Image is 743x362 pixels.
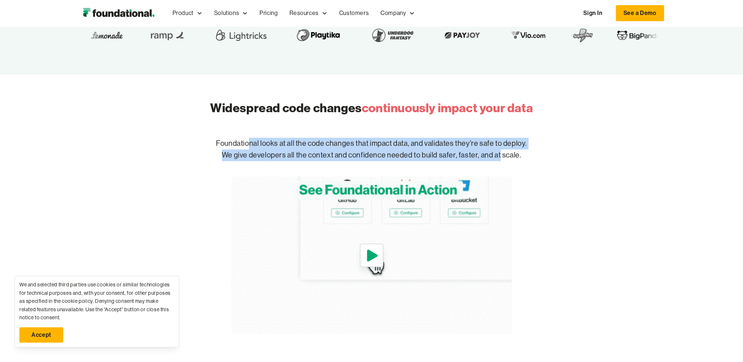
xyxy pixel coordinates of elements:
div: Company [380,8,406,18]
img: Vio.com [507,30,549,41]
span: continuously impact your data [362,100,533,115]
p: Foundational looks at all the code changes that impact data, and validates they're safe to deploy... [138,126,606,173]
img: Lemonade [90,30,122,41]
img: BigPanda [617,30,660,41]
a: Customers [333,1,375,25]
img: SuperPlay [573,25,593,45]
div: Resources [289,8,318,18]
img: Payjoy [440,30,484,41]
img: Foundational Logo [79,6,158,20]
a: See a Demo [616,5,664,21]
a: Sign In [576,5,610,21]
img: Ramp [145,25,189,45]
div: Solutions [214,8,239,18]
img: Playtika [292,25,344,45]
div: Solutions [208,1,254,25]
div: Product [167,1,208,25]
div: Product [173,8,194,18]
h2: Widespread code changes [210,99,533,117]
div: Company [375,1,421,25]
div: We and selected third parties use cookies or similar technologies for technical purposes and, wit... [19,281,174,321]
a: open lightbox [231,176,512,334]
img: Underdog Fantasy [367,25,417,45]
div: Resources [284,1,333,25]
img: Lightricks [213,25,268,45]
a: home [79,6,158,20]
a: Pricing [254,1,284,25]
iframe: Chat Widget [706,327,743,362]
a: Accept [19,327,63,343]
